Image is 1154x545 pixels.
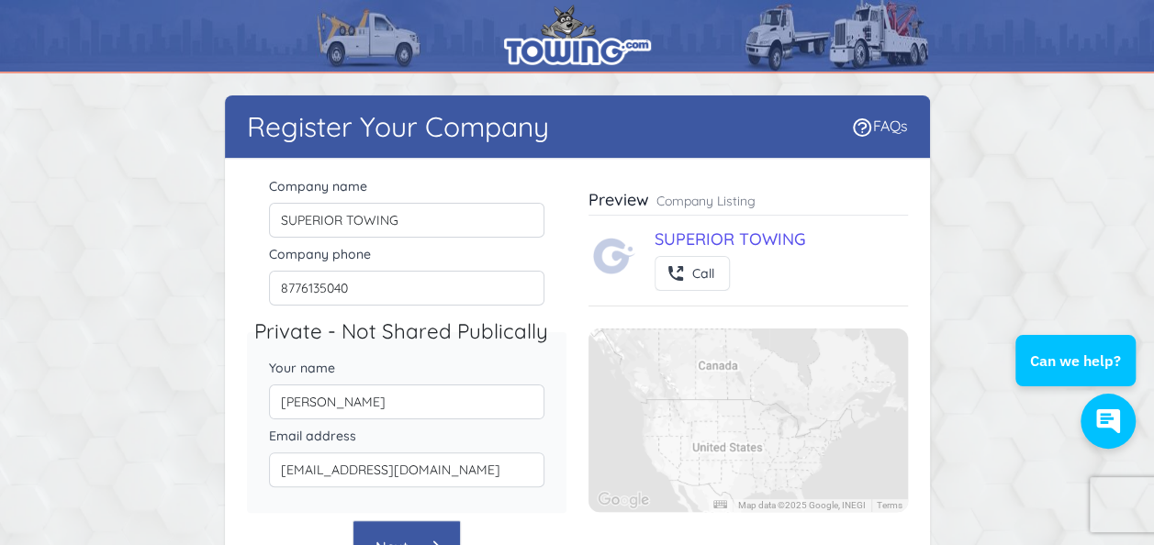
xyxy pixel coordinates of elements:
img: Google [593,488,654,512]
div: Call [692,266,714,281]
h1: Register Your Company [247,110,549,143]
p: Company Listing [656,192,756,210]
span: Map data ©2025 Google, INEGI [738,500,866,510]
label: Company name [269,177,544,195]
img: Towing.com Logo [592,234,636,278]
label: Your name [269,359,544,377]
button: Call [655,256,730,291]
img: logo.png [504,5,651,65]
h3: Preview [588,189,649,211]
label: Email address [269,427,544,445]
label: Company phone [269,245,544,263]
a: Open this area in Google Maps (opens a new window) [593,488,654,512]
a: Terms (opens in new tab) [877,500,902,510]
iframe: Conversations [1002,284,1154,467]
a: FAQs [851,117,908,135]
legend: Private - Not Shared Publically [254,317,574,348]
a: SUPERIOR TOWING [655,228,806,250]
button: Keyboard shortcuts [713,500,726,508]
